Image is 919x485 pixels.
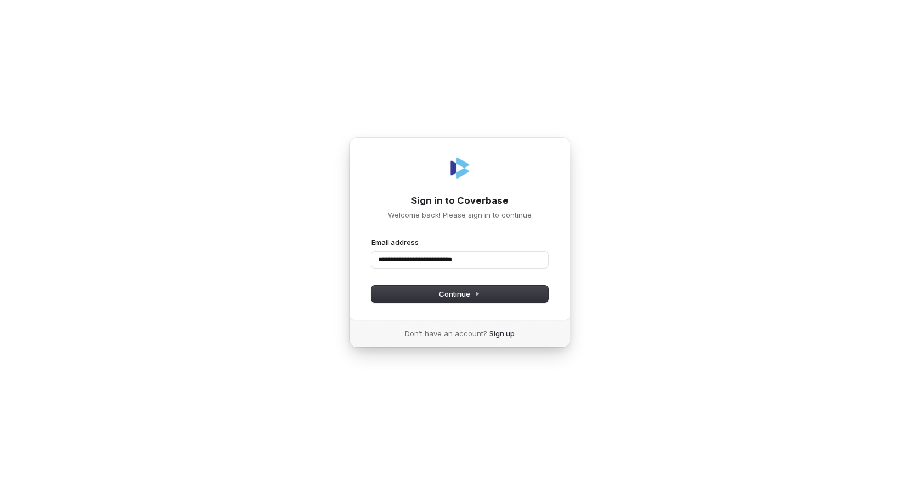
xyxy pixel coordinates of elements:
[371,210,548,220] p: Welcome back! Please sign in to continue
[371,286,548,302] button: Continue
[371,237,419,247] label: Email address
[371,194,548,208] h1: Sign in to Coverbase
[447,155,473,181] img: Coverbase
[489,328,515,338] a: Sign up
[405,328,487,338] span: Don’t have an account?
[439,289,480,299] span: Continue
